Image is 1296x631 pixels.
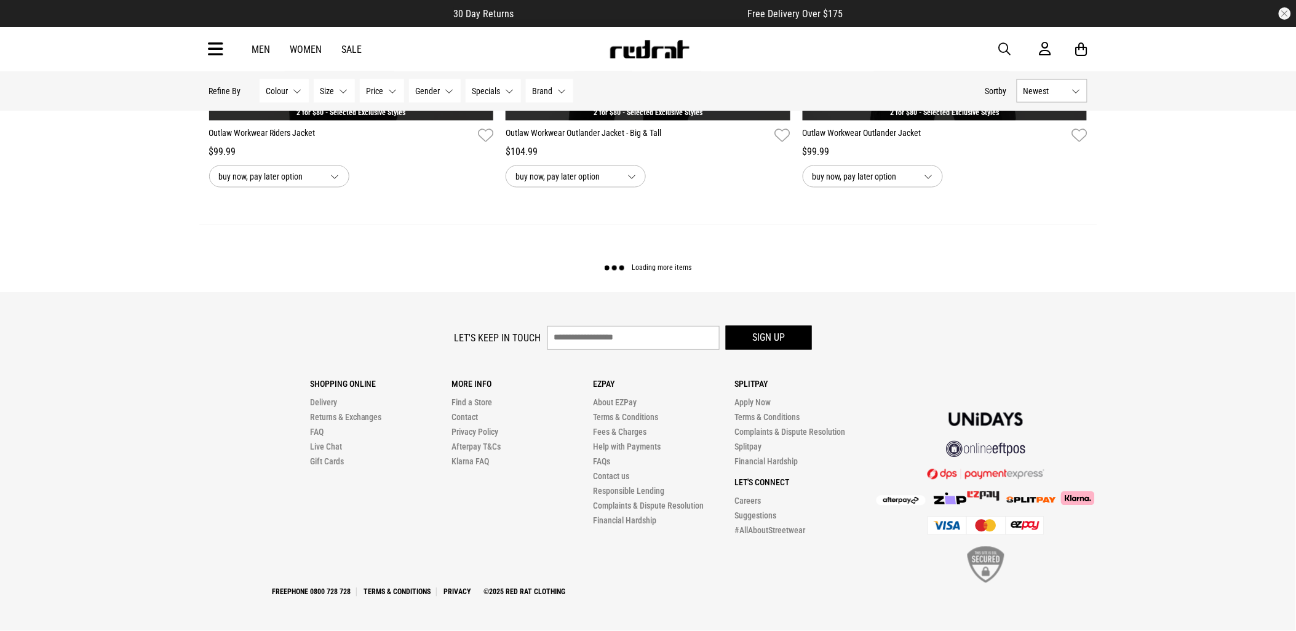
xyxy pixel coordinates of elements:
[593,516,656,526] a: Financial Hardship
[320,86,335,96] span: Size
[734,457,798,467] a: Financial Hardship
[466,79,521,103] button: Specials
[533,86,553,96] span: Brand
[734,511,776,521] a: Suggestions
[748,8,843,20] span: Free Delivery Over $175
[290,44,322,55] a: Women
[593,398,637,408] a: About EZPay
[479,588,571,597] a: ©2025 Red Rat Clothing
[734,526,805,536] a: #AllAboutStreetwear
[593,379,734,389] p: Ezpay
[416,86,440,96] span: Gender
[593,486,664,496] a: Responsible Lending
[968,491,1000,501] img: Splitpay
[726,326,812,350] button: Sign up
[451,457,489,467] a: Klarna FAQ
[451,379,593,389] p: More Info
[609,40,690,58] img: Redrat logo
[734,398,771,408] a: Apply Now
[1007,497,1056,503] img: Splitpay
[734,478,876,488] p: Let's Connect
[1056,491,1095,505] img: Klarna
[266,86,288,96] span: Colour
[310,442,342,452] a: Live Chat
[472,86,501,96] span: Specials
[928,517,1044,535] img: Cards
[891,108,1000,117] a: 2 for $80 - Selected Exclusive Styles
[451,442,501,452] a: Afterpay T&Cs
[409,79,461,103] button: Gender
[454,8,514,20] span: 30 Day Returns
[734,442,761,452] a: Splitpay
[734,379,876,389] p: Splitpay
[506,165,646,188] button: buy now, pay later option
[632,264,691,273] span: Loading more items
[985,84,1007,98] button: Sortby
[506,145,790,159] div: $104.99
[928,469,1044,480] img: DPS
[451,427,498,437] a: Privacy Policy
[933,493,968,505] img: Zip
[314,79,355,103] button: Size
[593,413,658,423] a: Terms & Conditions
[252,44,271,55] a: Men
[209,127,474,145] a: Outlaw Workwear Riders Jacket
[506,127,770,145] a: Outlaw Workwear Outlander Jacket - Big & Tall
[539,7,723,20] iframe: Customer reviews powered by Trustpilot
[594,108,702,117] a: 2 for $80 - Selected Exclusive Styles
[813,169,915,184] span: buy now, pay later option
[260,79,309,103] button: Colour
[360,79,404,103] button: Price
[949,413,1023,426] img: Unidays
[593,442,661,452] a: Help with Payments
[342,44,362,55] a: Sale
[593,472,629,482] a: Contact us
[10,5,47,42] button: Open LiveChat chat widget
[526,79,573,103] button: Brand
[310,413,382,423] a: Returns & Exchanges
[439,588,477,597] a: Privacy
[296,108,405,117] a: 2 for $80 - Selected Exclusive Styles
[734,413,800,423] a: Terms & Conditions
[593,427,646,437] a: Fees & Charges
[451,413,478,423] a: Contact
[209,165,349,188] button: buy now, pay later option
[367,86,384,96] span: Price
[455,332,541,344] label: Let's keep in touch
[359,588,437,597] a: Terms & Conditions
[999,86,1007,96] span: by
[209,86,241,96] p: Refine By
[803,165,943,188] button: buy now, pay later option
[515,169,618,184] span: buy now, pay later option
[310,379,451,389] p: Shopping Online
[219,169,321,184] span: buy now, pay later option
[877,496,926,506] img: Afterpay
[310,457,344,467] a: Gift Cards
[1024,86,1067,96] span: Newest
[946,441,1026,458] img: online eftpos
[593,501,704,511] a: Complaints & Dispute Resolution
[1017,79,1087,103] button: Newest
[734,496,761,506] a: Careers
[451,398,492,408] a: Find a Store
[803,145,1087,159] div: $99.99
[593,457,610,467] a: FAQs
[803,127,1067,145] a: Outlaw Workwear Outlander Jacket
[968,547,1004,583] img: SSL
[268,588,357,597] a: Freephone 0800 728 728
[209,145,494,159] div: $99.99
[310,427,324,437] a: FAQ
[734,427,845,437] a: Complaints & Dispute Resolution
[310,398,337,408] a: Delivery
